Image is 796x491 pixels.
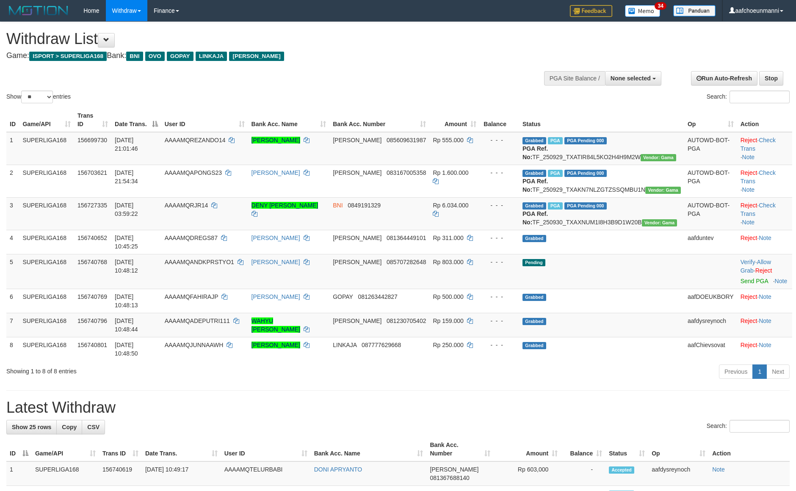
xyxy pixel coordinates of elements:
[548,170,563,177] span: Marked by aafchhiseyha
[6,108,19,132] th: ID
[709,437,790,461] th: Action
[522,342,546,349] span: Grabbed
[755,267,772,274] a: Reject
[252,342,300,348] a: [PERSON_NAME]
[741,137,757,143] a: Reject
[6,337,19,361] td: 8
[737,197,792,230] td: · ·
[165,234,218,241] span: AAAAMQDREGS87
[32,461,99,486] td: SUPERLIGA168
[77,234,107,241] span: 156740652
[348,202,381,209] span: Copy 0849191329 to clipboard
[6,230,19,254] td: 4
[561,461,605,486] td: -
[252,234,300,241] a: [PERSON_NAME]
[494,437,561,461] th: Amount: activate to sort column ascending
[333,259,381,265] span: [PERSON_NAME]
[730,420,790,433] input: Search:
[77,317,107,324] span: 156740796
[252,259,300,265] a: [PERSON_NAME]
[741,293,757,300] a: Reject
[115,137,138,152] span: [DATE] 21:01:46
[82,420,105,434] a: CSV
[564,170,607,177] span: PGA Pending
[737,313,792,337] td: ·
[115,169,138,185] span: [DATE] 21:54:34
[522,318,546,325] span: Grabbed
[742,154,755,160] a: Note
[77,202,107,209] span: 156727335
[673,5,716,17] img: panduan.png
[483,341,516,349] div: - - -
[519,132,684,165] td: TF_250929_TXATIR84L5KO2H4H9M2W
[387,317,426,324] span: Copy 081230705402 to clipboard
[642,219,677,226] span: Vendor URL: https://trx31.1velocity.biz
[221,461,311,486] td: AAAAMQTELURBABI
[333,169,381,176] span: [PERSON_NAME]
[6,437,32,461] th: ID: activate to sort column descending
[433,137,463,143] span: Rp 555.000
[77,137,107,143] span: 156699730
[741,259,755,265] a: Verify
[684,132,737,165] td: AUTOWD-BOT-PGA
[655,2,666,10] span: 34
[483,317,516,325] div: - - -
[387,234,426,241] span: Copy 081364449101 to clipboard
[115,234,138,250] span: [DATE] 10:45:25
[165,169,222,176] span: AAAAMQAPONGS23
[21,91,53,103] select: Showentries
[548,202,563,210] span: Marked by aafnonsreyleab
[737,230,792,254] td: ·
[387,259,426,265] span: Copy 085707282648 to clipboard
[564,137,607,144] span: PGA Pending
[165,137,226,143] span: AAAAMQREZANDO14
[6,254,19,289] td: 5
[684,165,737,197] td: AUTOWD-BOT-PGA
[165,317,230,324] span: AAAAMQADEPUTRI111
[99,461,142,486] td: 156740619
[221,437,311,461] th: User ID: activate to sort column ascending
[519,197,684,230] td: TF_250930_TXAXNUM1I8H3B9D1W20B
[433,259,463,265] span: Rp 803.000
[430,466,478,473] span: [PERSON_NAME]
[522,178,548,193] b: PGA Ref. No:
[737,165,792,197] td: · ·
[522,202,546,210] span: Grabbed
[248,108,330,132] th: Bank Acc. Name: activate to sort column ascending
[741,317,757,324] a: Reject
[333,202,343,209] span: BNI
[737,132,792,165] td: · ·
[684,230,737,254] td: aafduntev
[433,317,463,324] span: Rp 159.000
[62,424,77,430] span: Copy
[6,30,522,47] h1: Withdraw List
[229,52,284,61] span: [PERSON_NAME]
[645,187,681,194] span: Vendor URL: https://trx31.1velocity.biz
[741,137,776,152] a: Check Trans
[19,132,74,165] td: SUPERLIGA168
[56,420,82,434] a: Copy
[252,137,300,143] a: [PERSON_NAME]
[19,337,74,361] td: SUPERLIGA168
[142,437,221,461] th: Date Trans.: activate to sort column ascending
[741,169,757,176] a: Reject
[712,466,725,473] a: Note
[684,108,737,132] th: Op: activate to sort column ascending
[564,202,607,210] span: PGA Pending
[483,136,516,144] div: - - -
[707,420,790,433] label: Search:
[522,210,548,226] b: PGA Ref. No:
[741,278,768,284] a: Send PGA
[519,165,684,197] td: TF_250929_TXAKN7NLZGTZSSQMBU1N
[570,5,612,17] img: Feedback.jpg
[737,337,792,361] td: ·
[358,293,397,300] span: Copy 081263442827 to clipboard
[737,254,792,289] td: · ·
[522,170,546,177] span: Grabbed
[648,437,709,461] th: Op: activate to sort column ascending
[111,108,161,132] th: Date Trans.: activate to sort column descending
[329,108,429,132] th: Bank Acc. Number: activate to sort column ascending
[252,293,300,300] a: [PERSON_NAME]
[165,342,224,348] span: AAAAMQJUNNAAWH
[6,132,19,165] td: 1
